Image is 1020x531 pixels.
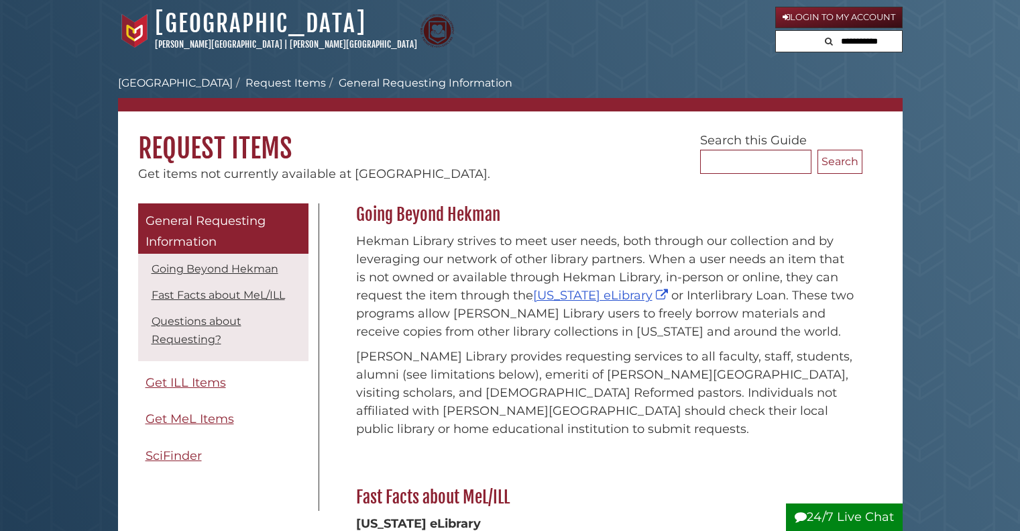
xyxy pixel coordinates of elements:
a: Fast Facts about MeL/ILL [152,289,285,301]
li: General Requesting Information [326,75,512,91]
span: | [284,39,288,50]
p: Hekman Library strives to meet user needs, both through our collection and by leveraging our netw... [356,232,856,341]
span: Get items not currently available at [GEOGRAPHIC_DATA]. [138,166,490,181]
strong: [US_STATE] eLibrary [356,516,481,531]
a: Going Beyond Hekman [152,262,278,275]
a: [GEOGRAPHIC_DATA] [155,9,366,38]
a: Request Items [245,77,326,89]
a: [PERSON_NAME][GEOGRAPHIC_DATA] [290,39,417,50]
a: General Requesting Information [138,203,308,254]
a: Get MeL Items [138,404,308,434]
button: 24/7 Live Chat [786,503,903,531]
h2: Fast Facts about MeL/ILL [349,487,862,508]
a: [GEOGRAPHIC_DATA] [118,77,233,89]
div: Guide Pages [138,203,308,478]
span: Get ILL Items [146,375,226,390]
img: Calvin University [118,14,152,48]
p: [PERSON_NAME] Library provides requesting services to all faculty, staff, students, alumni (see l... [356,348,856,438]
h1: Request Items [118,111,903,165]
button: Search [817,150,862,174]
h2: Going Beyond Hekman [349,204,862,226]
a: Get ILL Items [138,368,308,398]
a: SciFinder [138,441,308,471]
nav: breadcrumb [118,75,903,111]
a: Login to My Account [775,7,903,28]
a: Questions about Requesting? [152,315,241,346]
button: Search [821,31,837,49]
i: Search [825,37,833,46]
img: Calvin Theological Seminary [420,14,454,48]
span: General Requesting Information [146,213,266,250]
span: Get MeL Items [146,412,234,426]
a: [US_STATE] eLibrary [533,288,671,303]
span: SciFinder [146,448,202,463]
a: [PERSON_NAME][GEOGRAPHIC_DATA] [155,39,282,50]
